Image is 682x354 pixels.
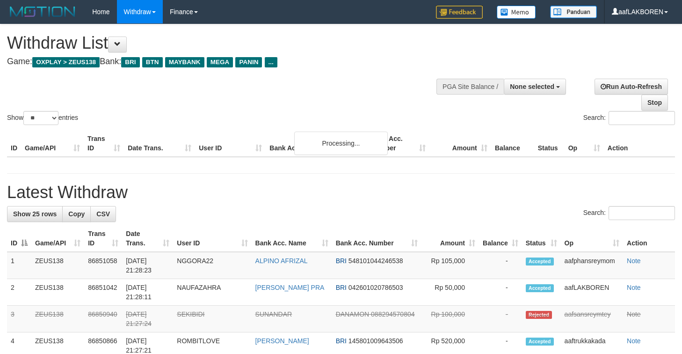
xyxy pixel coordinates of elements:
td: NGGORA22 [173,252,251,279]
td: ZEUS138 [31,279,84,306]
label: Show entries [7,111,78,125]
th: ID: activate to sort column descending [7,225,31,252]
th: Date Trans.: activate to sort column ascending [122,225,173,252]
td: Rp 100,000 [421,306,479,332]
th: Op: activate to sort column ascending [561,225,623,252]
th: Op [565,130,604,157]
select: Showentries [23,111,58,125]
span: Copy [68,210,85,218]
td: aafLAKBOREN [561,279,623,306]
td: - [479,306,522,332]
td: 1 [7,252,31,279]
img: Button%20Memo.svg [497,6,536,19]
th: Date Trans. [124,130,195,157]
td: NAUFAZAHRA [173,279,251,306]
span: BRI [336,337,347,345]
th: Game/API: activate to sort column ascending [31,225,84,252]
th: User ID [195,130,266,157]
a: CSV [90,206,116,222]
div: Processing... [294,132,388,155]
span: Accepted [526,258,554,265]
th: Bank Acc. Name [266,130,367,157]
th: Status: activate to sort column ascending [522,225,561,252]
th: Bank Acc. Name: activate to sort column ascending [252,225,332,252]
span: DANAMON [336,310,370,318]
a: Run Auto-Refresh [595,79,668,95]
a: SUNANDAR [255,310,292,318]
th: User ID: activate to sort column ascending [173,225,251,252]
a: Note [627,337,641,345]
span: Copy 042601020786503 to clipboard [348,284,403,291]
td: Rp 105,000 [421,252,479,279]
th: Amount [429,130,491,157]
td: 2 [7,279,31,306]
th: Bank Acc. Number [367,130,429,157]
a: Note [627,257,641,265]
label: Search: [583,111,675,125]
th: Amount: activate to sort column ascending [421,225,479,252]
a: Stop [641,95,668,111]
th: Game/API [21,130,84,157]
td: aafsansreymtey [561,306,623,332]
h4: Game: Bank: [7,57,445,66]
a: ALPINO AFRIZAL [255,257,308,265]
th: Trans ID [84,130,124,157]
a: Copy [62,206,91,222]
span: Accepted [526,284,554,292]
span: PANIN [235,57,262,67]
th: Balance: activate to sort column ascending [479,225,522,252]
a: Show 25 rows [7,206,63,222]
span: OXPLAY > ZEUS138 [32,57,100,67]
td: Rp 50,000 [421,279,479,306]
h1: Withdraw List [7,34,445,52]
a: Note [627,284,641,291]
td: ZEUS138 [31,252,84,279]
input: Search: [609,206,675,220]
td: - [479,252,522,279]
span: CSV [96,210,110,218]
span: Accepted [526,338,554,346]
a: Note [627,310,641,318]
td: aafphansreymom [561,252,623,279]
span: Copy 145801009643506 to clipboard [348,337,403,345]
h1: Latest Withdraw [7,183,675,202]
th: Status [534,130,565,157]
td: 86851058 [84,252,122,279]
th: Trans ID: activate to sort column ascending [84,225,122,252]
span: BRI [336,284,347,291]
div: PGA Site Balance / [436,79,504,95]
td: [DATE] 21:27:24 [122,306,173,332]
span: Show 25 rows [13,210,57,218]
span: MAYBANK [165,57,204,67]
td: ZEUS138 [31,306,84,332]
td: SEKIBIDI [173,306,251,332]
img: MOTION_logo.png [7,5,78,19]
a: [PERSON_NAME] PRA [255,284,325,291]
td: [DATE] 21:28:23 [122,252,173,279]
span: ... [265,57,277,67]
a: [PERSON_NAME] [255,337,309,345]
span: Copy 548101044246538 to clipboard [348,257,403,265]
th: Action [604,130,675,157]
th: Bank Acc. Number: activate to sort column ascending [332,225,422,252]
span: Rejected [526,311,552,319]
td: [DATE] 21:28:11 [122,279,173,306]
span: MEGA [207,57,233,67]
img: Feedback.jpg [436,6,483,19]
th: ID [7,130,21,157]
th: Action [623,225,675,252]
td: 3 [7,306,31,332]
span: BRI [336,257,347,265]
th: Balance [491,130,534,157]
td: 86851042 [84,279,122,306]
button: None selected [504,79,566,95]
td: 86850940 [84,306,122,332]
span: Copy 088294570804 to clipboard [371,310,414,318]
td: - [479,279,522,306]
span: BTN [142,57,163,67]
span: None selected [510,83,554,90]
label: Search: [583,206,675,220]
input: Search: [609,111,675,125]
img: panduan.png [550,6,597,18]
span: BRI [121,57,139,67]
